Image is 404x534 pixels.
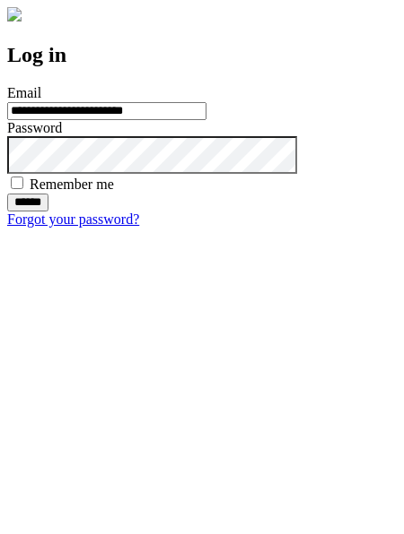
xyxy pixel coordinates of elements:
[30,177,114,192] label: Remember me
[7,7,22,22] img: logo-4e3dc11c47720685a147b03b5a06dd966a58ff35d612b21f08c02c0306f2b779.png
[7,120,62,135] label: Password
[7,211,139,227] a: Forgot your password?
[7,85,41,100] label: Email
[7,43,397,67] h2: Log in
